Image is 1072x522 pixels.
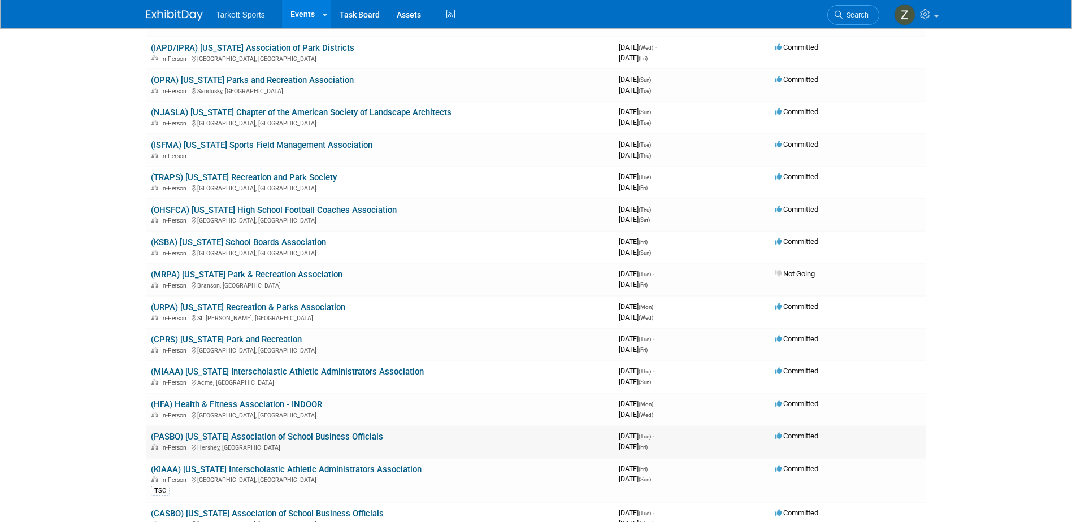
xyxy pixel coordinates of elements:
[161,444,190,451] span: In-Person
[151,75,354,85] a: (OPRA) [US_STATE] Parks and Recreation Association
[775,107,818,116] span: Committed
[151,172,337,182] a: (TRAPS) [US_STATE] Recreation and Park Society
[161,88,190,95] span: In-Person
[653,107,654,116] span: -
[775,172,818,181] span: Committed
[639,77,651,83] span: (Sun)
[151,107,452,118] a: (NJASLA) [US_STATE] Chapter of the American Society of Landscape Architects
[161,476,190,484] span: In-Person
[151,140,372,150] a: (ISFMA) [US_STATE] Sports Field Management Association
[151,367,424,377] a: (MIAAA) [US_STATE] Interscholastic Athletic Administrators Association
[151,86,610,95] div: Sandusky, [GEOGRAPHIC_DATA]
[619,432,654,440] span: [DATE]
[151,334,302,345] a: (CPRS) [US_STATE] Park and Recreation
[619,75,654,84] span: [DATE]
[151,153,158,158] img: In-Person Event
[151,269,342,280] a: (MRPA) [US_STATE] Park & Recreation Association
[653,205,654,214] span: -
[639,444,648,450] span: (Fri)
[151,315,158,320] img: In-Person Event
[151,464,422,475] a: (KIAAA) [US_STATE] Interscholastic Athletic Administrators Association
[619,508,654,517] span: [DATE]
[619,248,651,256] span: [DATE]
[619,475,651,483] span: [DATE]
[775,269,815,278] span: Not Going
[619,172,654,181] span: [DATE]
[151,120,158,125] img: In-Person Event
[639,315,653,321] span: (Wed)
[619,183,648,192] span: [DATE]
[151,302,345,312] a: (URPA) [US_STATE] Recreation & Parks Association
[619,269,654,278] span: [DATE]
[653,432,654,440] span: -
[161,250,190,257] span: In-Person
[151,237,326,247] a: (KSBA) [US_STATE] School Boards Association
[775,302,818,311] span: Committed
[639,217,650,223] span: (Sat)
[639,282,648,288] span: (Fri)
[619,377,651,386] span: [DATE]
[619,107,654,116] span: [DATE]
[161,347,190,354] span: In-Person
[775,237,818,246] span: Committed
[151,476,158,482] img: In-Person Event
[639,250,651,256] span: (Sun)
[151,347,158,353] img: In-Person Event
[151,205,397,215] a: (OHSFCA) [US_STATE] High School Football Coaches Association
[151,486,170,496] div: TSC
[653,269,654,278] span: -
[639,239,648,245] span: (Fri)
[161,153,190,160] span: In-Person
[619,280,648,289] span: [DATE]
[619,367,654,375] span: [DATE]
[639,304,653,310] span: (Mon)
[151,43,354,53] a: (IAPD/IPRA) [US_STATE] Association of Park Districts
[775,205,818,214] span: Committed
[619,43,657,51] span: [DATE]
[151,444,158,450] img: In-Person Event
[775,75,818,84] span: Committed
[619,442,648,451] span: [DATE]
[161,217,190,224] span: In-Person
[619,345,648,354] span: [DATE]
[655,302,657,311] span: -
[151,88,158,93] img: In-Person Event
[639,466,648,472] span: (Fri)
[151,54,610,63] div: [GEOGRAPHIC_DATA], [GEOGRAPHIC_DATA]
[619,205,654,214] span: [DATE]
[639,142,651,148] span: (Tue)
[639,368,651,375] span: (Thu)
[151,399,322,410] a: (HFA) Health & Fitness Association - INDOOR
[775,334,818,343] span: Committed
[619,86,651,94] span: [DATE]
[639,336,651,342] span: (Tue)
[775,140,818,149] span: Committed
[619,464,651,473] span: [DATE]
[151,185,158,190] img: In-Person Event
[151,55,158,61] img: In-Person Event
[653,172,654,181] span: -
[161,185,190,192] span: In-Person
[619,313,653,321] span: [DATE]
[843,11,869,19] span: Search
[639,185,648,191] span: (Fri)
[619,302,657,311] span: [DATE]
[151,442,610,451] div: Hershey, [GEOGRAPHIC_DATA]
[775,464,818,473] span: Committed
[619,334,654,343] span: [DATE]
[775,432,818,440] span: Committed
[639,109,651,115] span: (Sun)
[151,118,610,127] div: [GEOGRAPHIC_DATA], [GEOGRAPHIC_DATA]
[827,5,879,25] a: Search
[151,475,610,484] div: [GEOGRAPHIC_DATA], [GEOGRAPHIC_DATA]
[216,10,265,19] span: Tarkett Sports
[161,282,190,289] span: In-Person
[619,151,651,159] span: [DATE]
[151,508,384,519] a: (CASBO) [US_STATE] Association of School Business Officials
[161,315,190,322] span: In-Person
[653,334,654,343] span: -
[151,250,158,255] img: In-Person Event
[151,282,158,288] img: In-Person Event
[639,207,651,213] span: (Thu)
[161,412,190,419] span: In-Person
